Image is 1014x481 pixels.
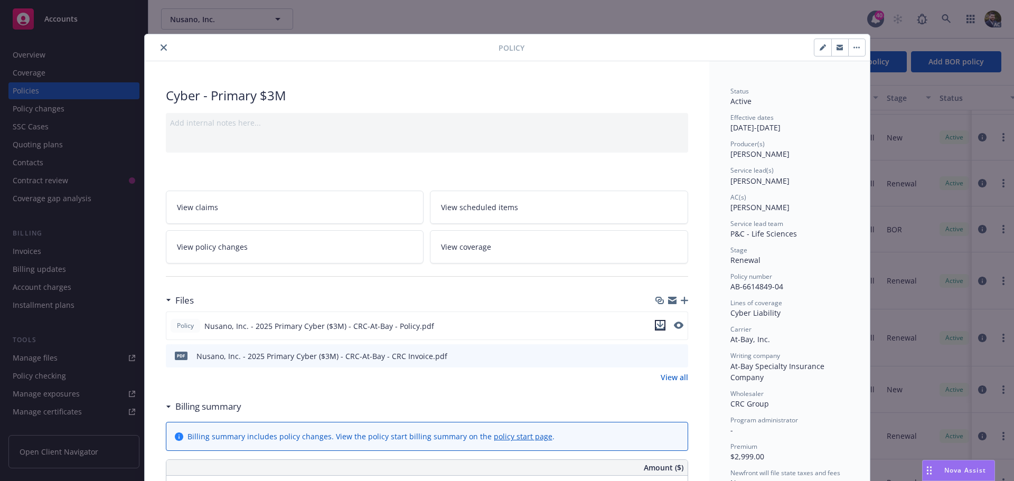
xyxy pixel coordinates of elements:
[730,219,783,228] span: Service lead team
[730,281,783,291] span: AB-6614849-04
[175,400,241,413] h3: Billing summary
[655,320,665,332] button: download file
[157,41,170,54] button: close
[730,351,780,360] span: Writing company
[730,361,827,382] span: At-Bay Specialty Insurance Company
[730,325,752,334] span: Carrier
[730,307,849,318] div: Cyber Liability
[730,425,733,435] span: -
[730,451,764,461] span: $2,999.00
[730,272,772,281] span: Policy number
[944,466,986,475] span: Nova Assist
[441,241,491,252] span: View coverage
[499,42,524,53] span: Policy
[196,351,447,362] div: Nusano, Inc. - 2025 Primary Cyber ($3M) - CRC-At-Bay - CRC Invoice.pdf
[730,87,749,96] span: Status
[923,460,936,480] div: Drag to move
[730,96,752,106] span: Active
[730,334,770,344] span: At-Bay, Inc.
[655,320,665,331] button: download file
[730,149,790,159] span: [PERSON_NAME]
[730,255,760,265] span: Renewal
[494,431,552,441] a: policy start page
[661,372,688,383] a: View all
[730,113,774,122] span: Effective dates
[204,320,434,332] span: Nusano, Inc. - 2025 Primary Cyber ($3M) - CRC-At-Bay - Policy.pdf
[730,442,757,451] span: Premium
[166,230,424,263] a: View policy changes
[730,399,769,409] span: CRC Group
[730,139,765,148] span: Producer(s)
[674,322,683,329] button: preview file
[166,294,194,307] div: Files
[674,320,683,332] button: preview file
[187,431,555,442] div: Billing summary includes policy changes. View the policy start billing summary on the .
[175,352,187,360] span: pdf
[166,400,241,413] div: Billing summary
[730,202,790,212] span: [PERSON_NAME]
[166,191,424,224] a: View claims
[430,191,688,224] a: View scheduled items
[177,202,218,213] span: View claims
[674,351,684,362] button: preview file
[730,176,790,186] span: [PERSON_NAME]
[170,117,684,128] div: Add internal notes here...
[922,460,995,481] button: Nova Assist
[441,202,518,213] span: View scheduled items
[175,321,196,331] span: Policy
[658,351,666,362] button: download file
[730,246,747,254] span: Stage
[730,298,782,307] span: Lines of coverage
[166,87,688,105] div: Cyber - Primary $3M
[177,241,248,252] span: View policy changes
[430,230,688,263] a: View coverage
[730,166,774,175] span: Service lead(s)
[644,462,683,473] span: Amount ($)
[730,416,798,425] span: Program administrator
[730,389,764,398] span: Wholesaler
[730,113,849,133] div: [DATE] - [DATE]
[730,468,840,477] span: Newfront will file state taxes and fees
[730,229,797,239] span: P&C - Life Sciences
[730,193,746,202] span: AC(s)
[175,294,194,307] h3: Files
